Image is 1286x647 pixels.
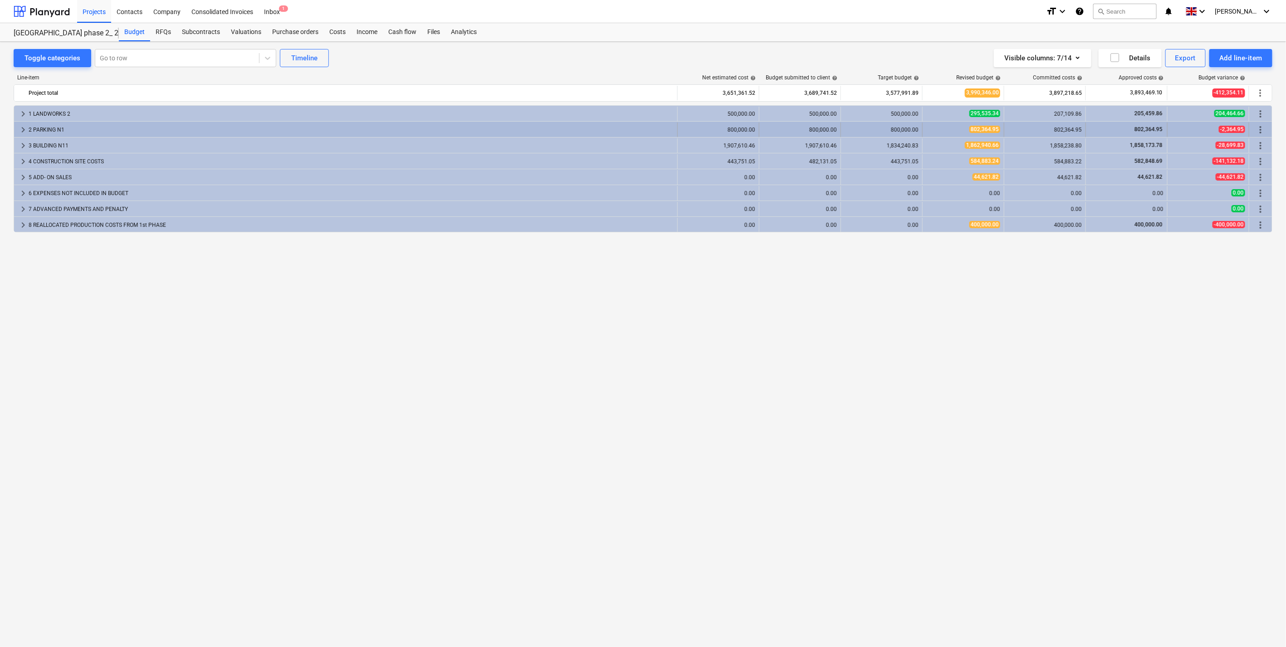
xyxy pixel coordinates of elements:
div: 1,907,610.46 [763,142,837,149]
span: 1,862,940.66 [965,142,1000,149]
i: Knowledge base [1075,6,1084,17]
span: help [1157,75,1164,81]
span: 582,848.69 [1134,158,1164,164]
div: [GEOGRAPHIC_DATA] phase 2_ 2901842/2901884 [14,29,108,38]
span: search [1097,8,1105,15]
div: 44,621.82 [1008,174,1082,181]
span: keyboard_arrow_right [18,124,29,135]
span: help [830,75,837,81]
div: 802,364.95 [1008,127,1082,133]
div: 400,000.00 [1008,222,1082,228]
i: format_size [1046,6,1057,17]
span: More actions [1255,124,1266,135]
div: 2 PARKING N1 [29,123,674,137]
div: 0.00 [926,190,1000,196]
div: Net estimated cost [702,74,756,81]
div: 443,751.05 [681,158,755,165]
i: notifications [1164,6,1173,17]
i: keyboard_arrow_down [1057,6,1068,17]
button: Toggle categories [14,49,91,67]
div: 0.00 [763,174,837,181]
div: 6 EXPENSES NOT INCLUDED IN BUDGET [29,186,674,201]
div: 0.00 [763,222,837,228]
div: 0.00 [845,190,919,196]
div: 584,883.22 [1008,158,1082,165]
span: -141,132.18 [1213,157,1245,165]
div: 800,000.00 [763,127,837,133]
div: 482,131.05 [763,158,837,165]
div: Add line-item [1219,52,1262,64]
div: 0.00 [681,190,755,196]
a: Costs [324,23,351,41]
span: More actions [1255,220,1266,230]
span: 295,535.34 [969,110,1000,117]
span: [PERSON_NAME] [1215,8,1261,15]
div: 443,751.05 [845,158,919,165]
a: Analytics [445,23,482,41]
div: Target budget [878,74,919,81]
div: 207,109.86 [1008,111,1082,117]
div: Visible columns : 7/14 [1005,52,1081,64]
div: 1,907,610.46 [681,142,755,149]
div: 0.00 [763,206,837,212]
a: Files [422,23,445,41]
span: help [912,75,919,81]
div: 3,897,218.65 [1008,86,1082,100]
a: Purchase orders [267,23,324,41]
span: 44,621.82 [973,173,1000,181]
span: More actions [1255,108,1266,119]
span: -412,354.11 [1213,88,1245,97]
div: 1,858,238.80 [1008,142,1082,149]
div: 0.00 [681,206,755,212]
i: keyboard_arrow_down [1197,6,1208,17]
button: Search [1093,4,1157,19]
div: 500,000.00 [681,111,755,117]
div: 0.00 [845,174,919,181]
span: 400,000.00 [969,221,1000,228]
span: 205,459.86 [1134,110,1164,117]
div: 8 REALLOCATED PRODUCTION COSTS FROM 1st PHASE [29,218,674,232]
div: 7 ADVANCED PAYMENTS AND PENALTY [29,202,674,216]
div: Subcontracts [176,23,225,41]
div: 0.00 [845,206,919,212]
div: Income [351,23,383,41]
div: 500,000.00 [845,111,919,117]
span: keyboard_arrow_right [18,172,29,183]
div: 3 BUILDING N11 [29,138,674,153]
button: Export [1165,49,1206,67]
span: -400,000.00 [1213,221,1245,228]
span: 204,464.66 [1214,110,1245,117]
div: RFQs [150,23,176,41]
div: 0.00 [681,174,755,181]
button: Add line-item [1209,49,1272,67]
div: Budget submitted to client [766,74,837,81]
div: 0.00 [763,190,837,196]
span: keyboard_arrow_right [18,140,29,151]
span: 802,364.95 [969,126,1000,133]
a: Valuations [225,23,267,41]
div: 0.00 [1008,206,1082,212]
span: 0.00 [1232,205,1245,212]
div: 0.00 [1008,190,1082,196]
div: Export [1175,52,1196,64]
span: 44,621.82 [1137,174,1164,180]
div: 0.00 [926,206,1000,212]
span: -28,699.83 [1216,142,1245,149]
div: Timeline [291,52,318,64]
div: Details [1110,52,1151,64]
div: 1,834,240.83 [845,142,919,149]
div: Committed costs [1033,74,1082,81]
span: More actions [1255,188,1266,199]
a: Budget [119,23,150,41]
span: 584,883.24 [969,157,1000,165]
div: 1 LANDWORKS 2 [29,107,674,121]
span: More actions [1255,140,1266,151]
div: 800,000.00 [845,127,919,133]
span: 3,893,469.10 [1129,89,1164,97]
